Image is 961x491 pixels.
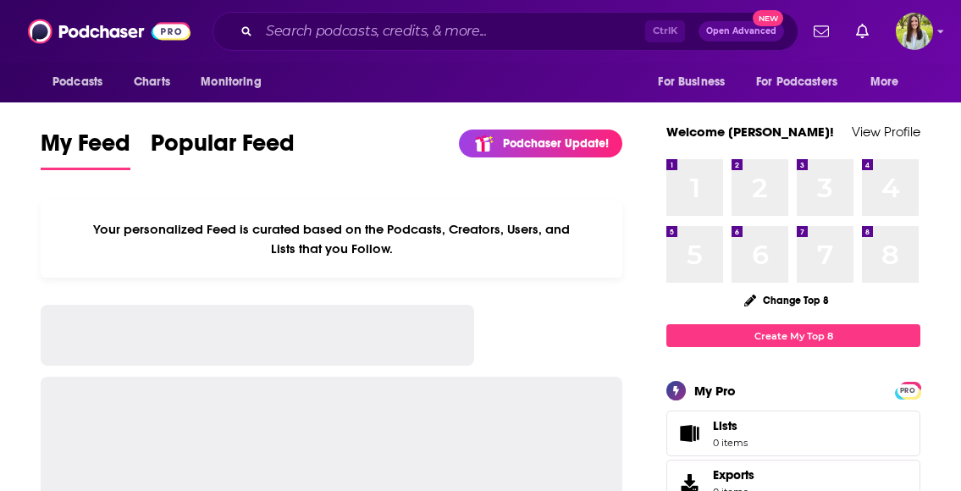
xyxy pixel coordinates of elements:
[897,383,918,396] a: PRO
[151,129,295,170] a: Popular Feed
[672,422,706,445] span: Lists
[201,70,261,94] span: Monitoring
[713,437,748,449] span: 0 items
[807,17,836,46] a: Show notifications dropdown
[713,418,748,433] span: Lists
[897,384,918,397] span: PRO
[41,129,130,168] span: My Feed
[734,290,839,311] button: Change Top 8
[859,66,920,98] button: open menu
[213,12,798,51] div: Search podcasts, credits, & more...
[694,383,736,399] div: My Pro
[123,66,180,98] a: Charts
[666,324,920,347] a: Create My Top 8
[52,70,102,94] span: Podcasts
[896,13,933,50] span: Logged in as meaghanyoungblood
[259,18,645,45] input: Search podcasts, credits, & more...
[134,70,170,94] span: Charts
[896,13,933,50] img: User Profile
[41,201,622,278] div: Your personalized Feed is curated based on the Podcasts, Creators, Users, and Lists that you Follow.
[713,467,754,483] span: Exports
[41,129,130,170] a: My Feed
[849,17,875,46] a: Show notifications dropdown
[41,66,124,98] button: open menu
[713,418,737,433] span: Lists
[503,136,609,151] p: Podchaser Update!
[666,124,834,140] a: Welcome [PERSON_NAME]!
[753,10,783,26] span: New
[745,66,862,98] button: open menu
[852,124,920,140] a: View Profile
[658,70,725,94] span: For Business
[756,70,837,94] span: For Podcasters
[896,13,933,50] button: Show profile menu
[28,15,191,47] img: Podchaser - Follow, Share and Rate Podcasts
[870,70,899,94] span: More
[645,20,685,42] span: Ctrl K
[646,66,746,98] button: open menu
[666,411,920,456] a: Lists
[699,21,784,41] button: Open AdvancedNew
[706,27,776,36] span: Open Advanced
[189,66,283,98] button: open menu
[151,129,295,168] span: Popular Feed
